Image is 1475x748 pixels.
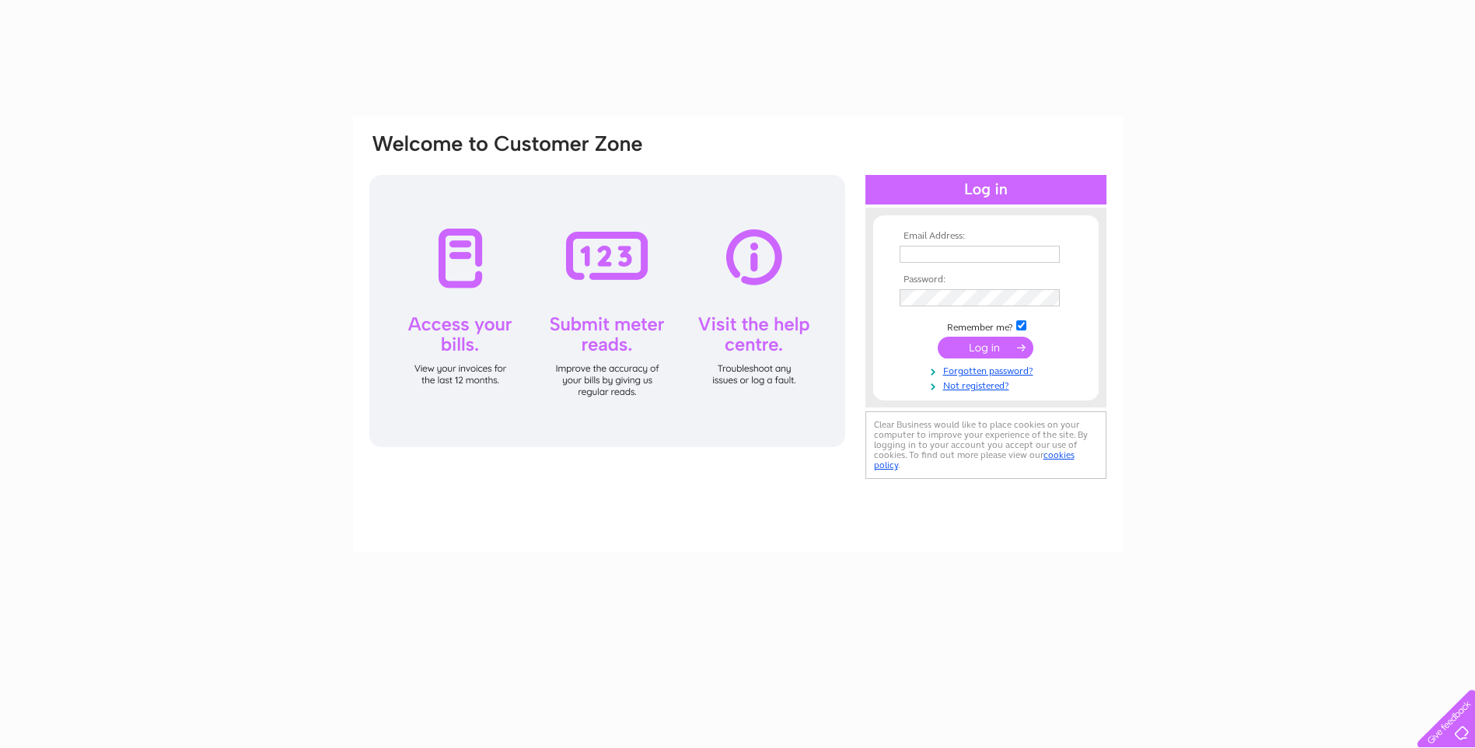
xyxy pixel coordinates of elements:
[896,318,1076,334] td: Remember me?
[938,337,1033,358] input: Submit
[900,377,1076,392] a: Not registered?
[874,449,1075,470] a: cookies policy
[896,274,1076,285] th: Password:
[900,362,1076,377] a: Forgotten password?
[865,411,1106,479] div: Clear Business would like to place cookies on your computer to improve your experience of the sit...
[896,231,1076,242] th: Email Address:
